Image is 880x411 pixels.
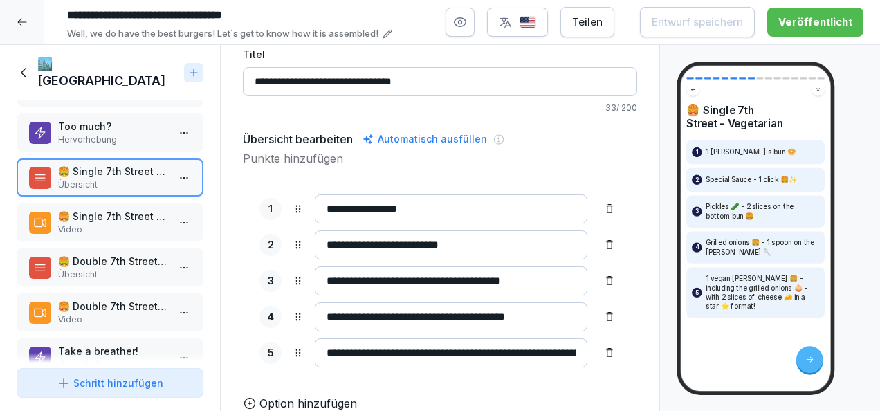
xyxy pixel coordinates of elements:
[67,27,378,41] p: Well, we do have the best burgers! Let´s get to know how it is assembled!
[58,164,167,179] p: 🍔 Single 7th Street - Vegetarian
[17,248,203,286] div: 🍔 Double 7th Street - VegetarianÜbersicht
[243,131,353,147] h5: Übersicht bearbeiten
[17,293,203,331] div: 🍔 Double 7th Street - VegetarianVideo
[17,158,203,197] div: 🍔 Single 7th Street - VegetarianÜbersicht
[695,175,699,184] p: 2
[243,150,637,167] p: Punkte hinzufügen
[57,376,163,390] div: Schritt hinzufügen
[58,209,167,223] p: 🍔 Single 7th Street - Vegetarian
[572,15,603,30] div: Teilen
[58,268,167,281] p: Übersicht
[58,179,167,191] p: Übersicht
[58,254,167,268] p: 🍔 Double 7th Street - Vegetarian
[520,16,536,29] img: us.svg
[268,237,274,253] p: 2
[58,223,167,236] p: Video
[640,7,755,37] button: Entwurf speichern
[17,368,203,398] button: Schritt hinzufügen
[706,202,819,221] p: Pickles 🥒 - 2 slices on the bottom bun 🍔
[706,238,819,257] p: Grilled onions 🍔 - 1 spoon on the [PERSON_NAME] 🥄
[695,243,699,252] p: 4
[17,203,203,241] div: 🍔 Single 7th Street - VegetarianVideo
[706,175,797,184] p: Special Sauce - 1 click 🍔✨
[243,47,637,62] label: Titel
[58,134,167,146] p: Hervorhebung
[58,344,167,358] p: Take a breather!
[268,345,274,361] p: 5
[268,201,273,217] p: 1
[58,313,167,326] p: Video
[696,147,698,156] p: 1
[243,102,637,114] p: 33 / 200
[652,15,743,30] div: Entwurf speichern
[695,288,699,297] p: 5
[778,15,852,30] div: Veröffentlicht
[767,8,863,37] button: Veröffentlicht
[58,119,167,134] p: Too much?
[17,338,203,376] div: Take a breather!Hervorhebung
[267,309,274,325] p: 4
[268,273,274,289] p: 3
[686,104,825,130] h4: 🍔 Single 7th Street - Vegetarian
[360,131,490,147] div: Automatisch ausfüllen
[706,274,819,311] p: 1 vegan [PERSON_NAME] 🍔 - including the grilled onions 🧅 - with 2 slices of cheese 🧀 in a star ⭐ ...
[58,299,167,313] p: 🍔 Double 7th Street - Vegetarian
[560,7,614,37] button: Teilen
[706,147,796,156] p: 1 [PERSON_NAME]´s bun 🥯
[695,207,699,216] p: 3
[17,113,203,152] div: Too much?Hervorhebung
[37,56,178,89] h1: 🏙️ [GEOGRAPHIC_DATA]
